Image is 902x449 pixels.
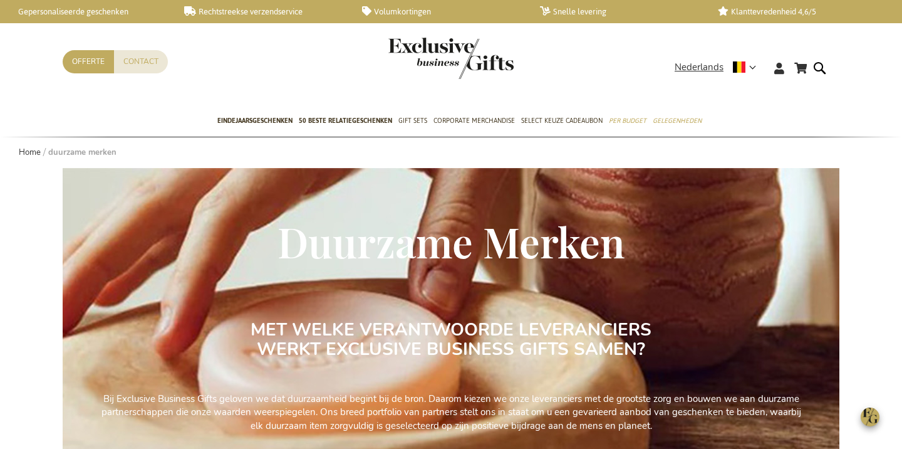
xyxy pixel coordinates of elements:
[653,114,702,127] span: Gelegenheden
[299,114,392,127] span: 50 beste relatiegeschenken
[675,60,723,75] span: Nederlands
[398,114,427,127] span: Gift Sets
[63,50,114,73] a: Offerte
[388,38,451,79] a: store logo
[675,60,764,75] div: Nederlands
[540,6,698,17] a: Snelle levering
[48,147,117,158] strong: duurzame merken
[19,147,41,158] a: Home
[217,114,293,127] span: Eindejaarsgeschenken
[277,214,625,268] span: Duurzame Merken
[251,318,651,361] strong: MET WELKE VERANTWOORDE LEVERANCIERS WERKT EXCLUSIVE BUSINESS GIFTS SAMEN?
[101,393,801,432] span: Bij Exclusive Business Gifts geloven we dat duurzaamheid begint bij de bron. Daarom kiezen we onz...
[114,50,168,73] a: Contact
[521,114,603,127] span: Select Keuze Cadeaubon
[6,6,164,17] a: Gepersonaliseerde geschenken
[433,114,515,127] span: Corporate Merchandise
[184,6,342,17] a: Rechtstreekse verzendservice
[362,6,520,17] a: Volumkortingen
[609,114,646,127] span: Per Budget
[718,6,876,17] a: Klanttevredenheid 4,6/5
[388,38,514,79] img: Exclusive Business gifts logo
